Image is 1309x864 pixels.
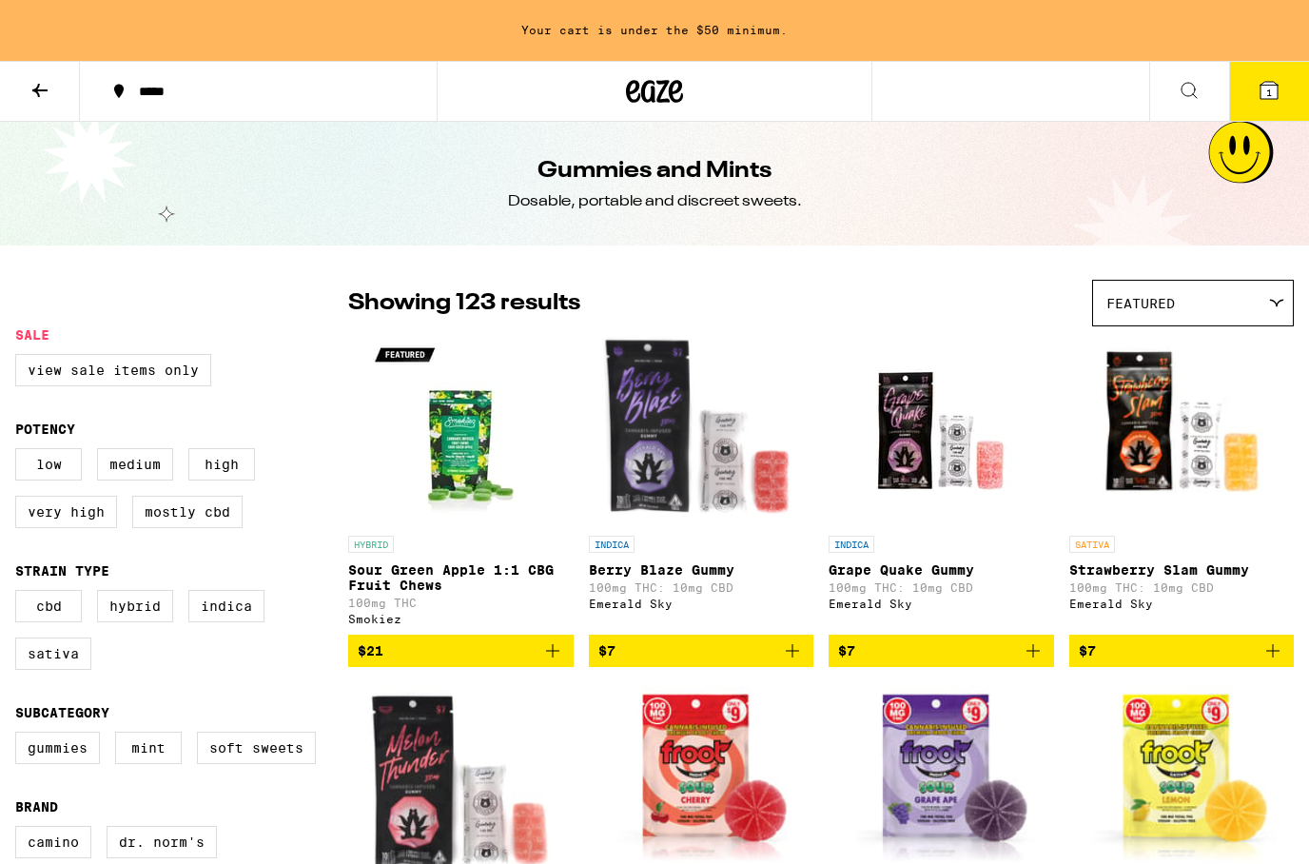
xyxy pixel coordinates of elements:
[589,562,814,578] p: Berry Blaze Gummy
[358,643,383,658] span: $21
[1069,598,1295,610] div: Emerald Sky
[348,597,574,609] p: 100mg THC
[132,496,243,528] label: Mostly CBD
[15,448,82,481] label: Low
[348,336,574,635] a: Open page for Sour Green Apple 1:1 CBG Fruit Chews from Smokiez
[589,336,814,635] a: Open page for Berry Blaze Gummy from Emerald Sky
[508,191,802,212] div: Dosable, portable and discreet sweets.
[15,799,58,815] legend: Brand
[15,354,211,386] label: View Sale Items Only
[589,536,635,553] p: INDICA
[115,732,182,764] label: Mint
[348,536,394,553] p: HYBRID
[348,562,574,593] p: Sour Green Apple 1:1 CBG Fruit Chews
[188,590,264,622] label: Indica
[829,336,1054,635] a: Open page for Grape Quake Gummy from Emerald Sky
[15,563,109,579] legend: Strain Type
[1069,635,1295,667] button: Add to bag
[589,598,814,610] div: Emerald Sky
[1069,336,1295,635] a: Open page for Strawberry Slam Gummy from Emerald Sky
[598,643,615,658] span: $7
[537,155,772,187] h1: Gummies and Mints
[838,643,855,658] span: $7
[829,598,1054,610] div: Emerald Sky
[97,448,173,481] label: Medium
[15,705,109,720] legend: Subcategory
[1069,562,1295,578] p: Strawberry Slam Gummy
[15,422,75,437] legend: Potency
[348,287,580,320] p: Showing 123 results
[589,635,814,667] button: Add to bag
[589,581,814,594] p: 100mg THC: 10mg CBD
[97,590,173,622] label: Hybrid
[846,336,1036,526] img: Emerald Sky - Grape Quake Gummy
[348,613,574,625] div: Smokiez
[1069,536,1115,553] p: SATIVA
[365,336,556,526] img: Smokiez - Sour Green Apple 1:1 CBG Fruit Chews
[1106,296,1175,311] span: Featured
[107,826,217,858] label: Dr. Norm's
[1229,62,1309,121] button: 1
[15,590,82,622] label: CBD
[829,562,1054,578] p: Grape Quake Gummy
[15,327,49,343] legend: Sale
[829,536,874,553] p: INDICA
[15,732,100,764] label: Gummies
[1079,643,1096,658] span: $7
[1069,581,1295,594] p: 100mg THC: 10mg CBD
[197,732,316,764] label: Soft Sweets
[829,581,1054,594] p: 100mg THC: 10mg CBD
[1266,87,1272,98] span: 1
[15,496,117,528] label: Very High
[348,635,574,667] button: Add to bag
[1072,336,1290,526] img: Emerald Sky - Strawberry Slam Gummy
[15,638,91,670] label: Sativa
[599,336,802,526] img: Emerald Sky - Berry Blaze Gummy
[15,826,91,858] label: Camino
[829,635,1054,667] button: Add to bag
[188,448,255,481] label: High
